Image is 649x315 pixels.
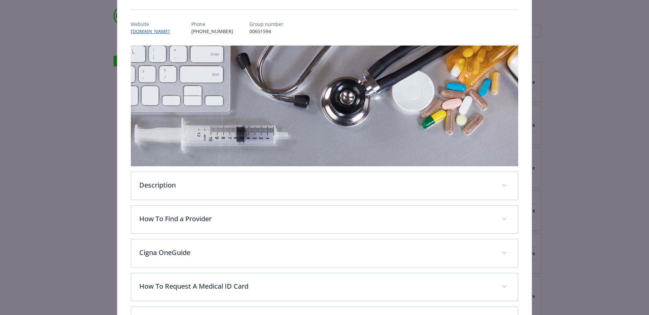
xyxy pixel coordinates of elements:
p: Website [131,21,175,28]
a: [DOMAIN_NAME] [131,28,175,34]
p: 00651594 [249,28,283,35]
p: How To Find a Provider [139,214,494,224]
div: How To Find a Provider [131,206,518,233]
p: Description [139,180,494,190]
div: Cigna OneGuide [131,239,518,267]
p: Cigna OneGuide [139,248,494,258]
p: How To Request A Medical ID Card [139,281,494,291]
p: Phone [191,21,233,28]
div: Description [131,172,518,200]
p: [PHONE_NUMBER] [191,28,233,35]
p: Group number [249,21,283,28]
div: How To Request A Medical ID Card [131,273,518,301]
img: banner [131,46,519,166]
